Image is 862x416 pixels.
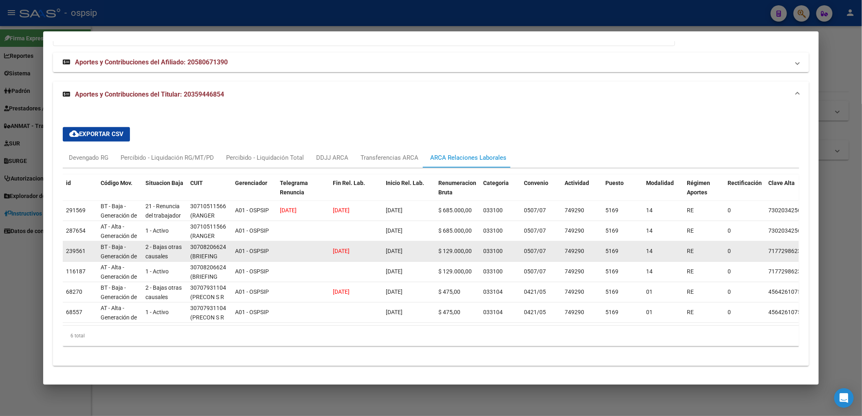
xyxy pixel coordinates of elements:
span: 21 - Renuncia del trabajador / ART.240 - LCT / ART.64 Inc.a) L22248 y otras [145,203,181,256]
div: 30710511566 [190,202,226,211]
span: Rectificación [728,180,762,187]
span: [DATE] [333,289,350,295]
span: 0 [728,289,731,295]
span: A01 - OSPSIP [235,309,269,316]
span: 2 - Bajas otras causales [145,244,182,260]
div: DDJJ ARCA [316,154,348,163]
span: $ 685.000,00 [439,228,472,234]
span: 0507/07 [524,228,546,234]
span: 239561 [66,248,86,255]
span: 116187 [66,269,86,275]
span: 2 - Bajas otras causales [145,285,182,301]
span: 1 - Activo [145,269,169,275]
span: [DATE] [386,207,402,214]
div: ARCA Relaciones Laborales [431,154,507,163]
datatable-header-cell: CUIT [187,175,232,211]
datatable-header-cell: Modalidad [643,175,684,211]
span: Inicio Rel. Lab. [386,180,424,187]
span: RE [687,309,694,316]
datatable-header-cell: Régimen Aportes [684,175,725,211]
span: 0 [728,309,731,316]
span: Categoria [484,180,509,187]
span: 749290 [565,228,585,234]
span: Fin Rel. Lab. [333,180,365,187]
span: Convenio [524,180,549,187]
span: 14 [646,248,653,255]
datatable-header-cell: Código Mov. [97,175,142,211]
span: Código Mov. [101,180,132,187]
span: 68557 [66,309,82,316]
span: [DATE] [333,248,350,255]
span: 0507/07 [524,269,546,275]
span: 14 [646,207,653,214]
span: [DATE] [386,309,402,316]
span: 0421/05 [524,309,546,316]
datatable-header-cell: Inicio Rel. Lab. [383,175,435,211]
span: Exportar CSV [69,131,123,138]
span: AT - Alta - Generación de clave [101,305,137,330]
span: $ 129.000,00 [439,269,472,275]
span: A01 - OSPSIP [235,207,269,214]
span: 0421/05 [524,289,546,295]
span: 749290 [565,248,585,255]
span: 0 [728,269,731,275]
span: $ 129.000,00 [439,248,472,255]
span: 0507/07 [524,248,546,255]
div: Percibido - Liquidación RG/MT/PD [121,154,214,163]
span: 14 [646,269,653,275]
datatable-header-cell: id [63,175,97,211]
span: (PRECON S R L) [190,315,224,330]
span: 033104 [484,289,503,295]
span: 033100 [484,269,503,275]
span: 5169 [606,289,619,295]
span: Clave Alta [769,180,795,187]
span: 749290 [565,309,585,316]
span: 033104 [484,309,503,316]
datatable-header-cell: Convenio [521,175,562,211]
span: 033100 [484,207,503,214]
span: 0507/07 [524,207,546,214]
datatable-header-cell: Clave Alta [765,175,847,211]
div: Aportes y Contribuciones del Titular: 20359446854 [53,108,809,366]
span: 0 [728,248,731,255]
span: 5169 [606,248,619,255]
span: 0 [728,207,731,214]
span: AT - Alta - Generación de clave [101,224,137,249]
span: (RANGER SEGURIDAD S.R.L.) [190,233,221,258]
datatable-header-cell: Gerenciador [232,175,277,211]
span: Aportes y Contribuciones del Afiliado: 20580671390 [75,58,228,66]
span: RE [687,248,694,255]
mat-expansion-panel-header: Aportes y Contribuciones del Afiliado: 20580671390 [53,53,809,72]
datatable-header-cell: Puesto [603,175,643,211]
div: Transferencias ARCA [361,154,418,163]
span: 01 [646,309,653,316]
span: A01 - OSPSIP [235,228,269,234]
span: 71772986233777707426 [769,269,834,275]
span: A01 - OSPSIP [235,289,269,295]
span: Renumeracion Bruta [439,180,477,196]
span: $ 685.000,00 [439,207,472,214]
span: id [66,180,71,187]
span: 5169 [606,228,619,234]
span: 0 [728,228,731,234]
span: (RANGER SEGURIDAD S.R.L.) [190,213,221,238]
span: CUIT [190,180,203,187]
div: 6 total [63,326,799,346]
span: (BRIEFING SECURITY S.A.) [190,274,218,299]
div: 30708206624 [190,243,226,252]
span: [DATE] [386,269,402,275]
span: A01 - OSPSIP [235,248,269,255]
div: Open Intercom Messenger [834,388,854,408]
span: 287654 [66,228,86,234]
span: 5169 [606,309,619,316]
span: 14 [646,228,653,234]
datatable-header-cell: Fin Rel. Lab. [330,175,383,211]
span: [DATE] [333,207,350,214]
span: Gerenciador [235,180,267,187]
span: 1 - Activo [145,309,169,316]
span: 749290 [565,207,585,214]
datatable-header-cell: Rectificación [725,175,765,211]
span: 749290 [565,289,585,295]
span: 01 [646,289,653,295]
span: Telegrama Renuncia [280,180,308,196]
